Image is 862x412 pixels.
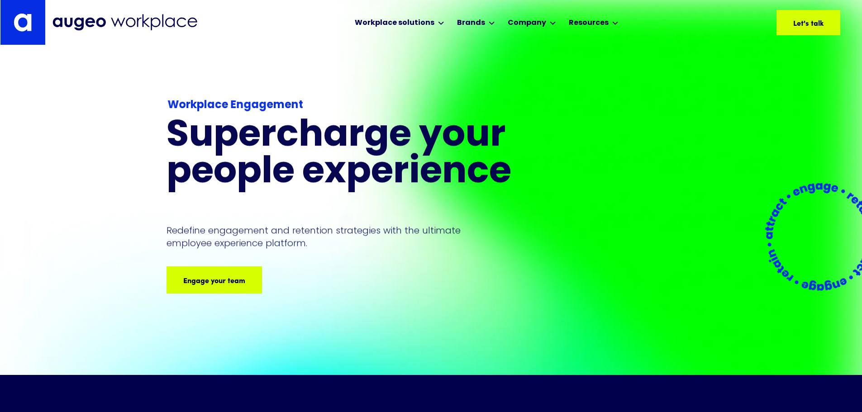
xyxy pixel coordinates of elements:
p: Redefine engagement and retention strategies with the ultimate employee experience platform. [167,224,478,250]
img: Augeo's "a" monogram decorative logo in white. [14,13,32,32]
img: Augeo Workplace business unit full logo in mignight blue. [52,14,197,31]
a: Engage your team [167,266,262,294]
div: Resources [569,18,609,28]
div: Company [508,18,546,28]
a: Let's talk [776,10,840,35]
div: Workplace Engagement [167,97,556,114]
h1: Supercharge your people experience [167,118,557,192]
div: Workplace solutions [355,18,434,28]
div: Brands [457,18,485,28]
